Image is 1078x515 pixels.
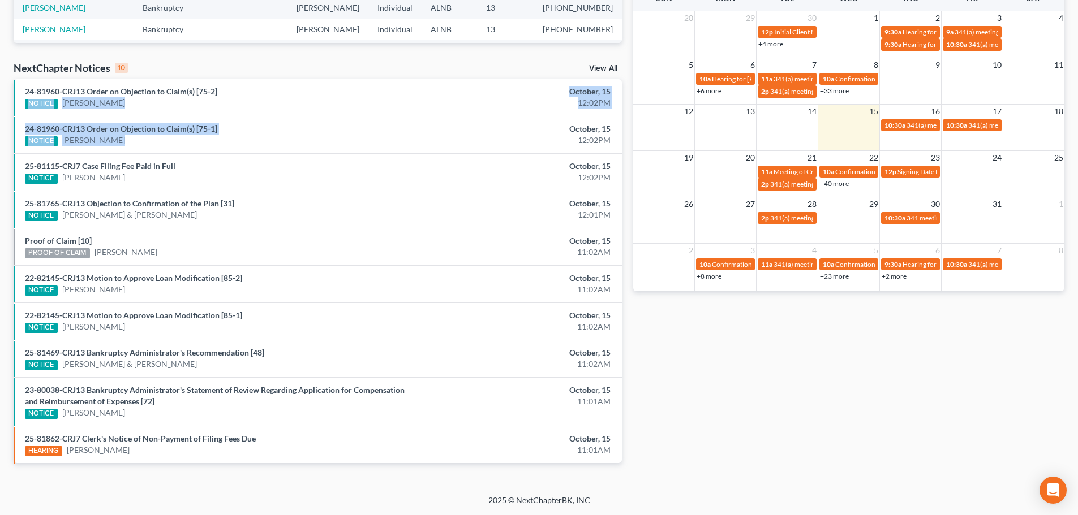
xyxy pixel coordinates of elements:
span: Hearing for [PERSON_NAME] [903,260,991,269]
span: 12 [683,105,694,118]
span: 9a [946,28,954,36]
a: 23-80038-CRJ13 Bankruptcy Administrator's Statement of Review Regarding Application for Compensat... [25,385,405,406]
div: October, 15 [423,384,611,396]
div: NOTICE [25,99,58,109]
span: 341 meeting for [PERSON_NAME] [907,214,1008,222]
div: October, 15 [423,235,611,246]
span: 2 [688,244,694,257]
a: [PERSON_NAME] [62,135,125,146]
div: 11:01AM [423,444,611,456]
a: +2 more [882,272,907,280]
a: [PERSON_NAME] [62,284,125,295]
span: 11 [1053,58,1064,72]
a: [PERSON_NAME] [62,321,125,332]
span: 10a [699,260,711,269]
td: ALNB [422,19,477,40]
span: 341(a) meeting for [PERSON_NAME] [968,40,1077,49]
span: Confirmation hearing for [PERSON_NAME] [835,167,964,176]
span: Confirmation hearing for [PERSON_NAME] [712,260,840,269]
span: 10:30a [884,214,905,222]
span: Meeting of Creditors for [PERSON_NAME] [774,167,899,176]
span: 25 [1053,151,1064,165]
span: 16 [930,105,941,118]
div: October, 15 [423,433,611,444]
a: [PERSON_NAME] [62,97,125,109]
span: 11a [761,75,772,83]
div: 12:01PM [423,209,611,220]
a: [PERSON_NAME] [23,3,85,12]
span: 1 [873,11,879,25]
div: October, 15 [423,123,611,135]
span: 10:30a [946,260,967,269]
span: 5 [688,58,694,72]
span: 18 [1053,105,1064,118]
span: 2p [761,87,769,96]
div: 11:02AM [423,284,611,295]
span: 29 [745,11,756,25]
span: 22 [868,151,879,165]
a: [PERSON_NAME] [62,172,125,183]
div: NOTICE [25,174,58,184]
span: Confirmation hearing for [PERSON_NAME] [PERSON_NAME] [835,75,1018,83]
a: Proof of Claim [10] [25,236,92,245]
td: Individual [368,40,422,61]
div: NOTICE [25,211,58,221]
span: 8 [1058,244,1064,257]
span: 3 [996,11,1003,25]
span: 13 [745,105,756,118]
a: +6 more [697,86,721,95]
div: October, 15 [423,161,611,172]
div: NOTICE [25,360,58,370]
a: [PERSON_NAME] [95,246,157,258]
a: [PERSON_NAME] & [PERSON_NAME] [62,358,197,370]
span: 10a [823,75,834,83]
div: NextChapter Notices [14,61,128,75]
td: [PERSON_NAME] [287,40,368,61]
span: 10 [991,58,1003,72]
div: NOTICE [25,285,58,296]
div: NOTICE [25,323,58,333]
span: 28 [683,11,694,25]
span: 341(a) meeting for [PERSON_NAME] [770,87,879,96]
span: 30 [806,11,818,25]
a: [PERSON_NAME] & [PERSON_NAME] [62,209,197,220]
span: 3 [749,244,756,257]
div: 11:02AM [423,321,611,332]
span: 5 [873,244,879,257]
span: 2p [761,214,769,222]
a: 22-82145-CRJ13 Motion to Approve Loan Modification [85-2] [25,273,242,283]
div: 2025 © NextChapterBK, INC [217,495,862,515]
span: 2p [761,180,769,188]
div: 12:02PM [423,97,611,109]
span: 20 [745,151,756,165]
td: Bankruptcy [134,19,204,40]
span: 10a [699,75,711,83]
span: 11a [761,167,772,176]
div: October, 15 [423,86,611,97]
span: Hearing for [PERSON_NAME] [903,28,991,36]
div: NOTICE [25,136,58,146]
span: 7 [811,58,818,72]
a: +23 more [820,272,849,280]
a: +4 more [758,40,783,48]
div: HEARING [25,446,62,456]
span: 2 [934,11,941,25]
td: 13 [477,19,534,40]
div: October, 15 [423,310,611,321]
a: [PERSON_NAME] [23,24,85,34]
td: Individual [368,19,422,40]
a: 25-81765-CRJ13 Objection to Confirmation of the Plan [31] [25,198,234,208]
span: 21 [806,151,818,165]
a: 22-82145-CRJ13 Motion to Approve Loan Modification [85-1] [25,310,242,320]
span: 341(a) meeting for [PERSON_NAME] [955,28,1064,36]
span: Hearing for [PERSON_NAME] [903,40,991,49]
span: 9:30a [884,28,901,36]
td: ALNB [422,40,477,61]
span: 12p [884,167,896,176]
span: 7 [996,244,1003,257]
span: 19 [683,151,694,165]
span: 341(a) meeting for [PERSON_NAME] [774,260,883,269]
div: 12:02PM [423,135,611,146]
div: Open Intercom Messenger [1040,477,1067,504]
span: 9:30a [884,40,901,49]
